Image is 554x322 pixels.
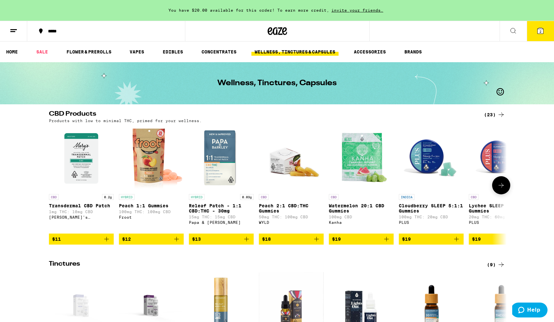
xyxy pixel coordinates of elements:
p: HYBRID [119,194,134,200]
a: CONCENTRATES [198,48,240,56]
a: WELLNESS, TINCTURES & CAPSULES [251,48,339,56]
a: EDIBLES [159,48,186,56]
p: 100mg THC: 20mg CBD [399,215,464,219]
p: 15mg THC: 15mg CBD [189,215,254,219]
img: WYLD - Peach 2:1 CBD:THC Gummies [259,126,324,191]
div: [PERSON_NAME]'s Medicinals [49,215,114,219]
div: PLUS [399,220,464,224]
button: Add to bag [119,234,184,245]
p: 0.03g [240,194,254,200]
p: 100mg CBD [329,215,394,219]
p: 50mg THC: 100mg CBD [259,215,324,219]
a: (9) [487,261,505,269]
p: 1mg THC: 10mg CBD [49,210,114,214]
button: BRANDS [401,48,425,56]
button: Add to bag [189,234,254,245]
span: You have $20.00 available for this order! To earn more credit, [168,8,329,12]
a: SALE [33,48,51,56]
a: Open page for Transdermal CBD Patch from Mary's Medicinals [49,126,114,234]
iframe: Opens a widget where you can find more information [512,303,548,319]
a: Open page for Releaf Patch - 1:1 CBD:THC - 30mg from Papa & Barkley [189,126,254,234]
span: 2 [539,29,541,33]
img: Kanha - Watermelon 20:1 CBD Gummies [329,126,394,191]
p: CBD [49,194,59,200]
img: Papa & Barkley - Releaf Patch - 1:1 CBD:THC - 30mg [189,126,254,191]
span: invite your friends. [329,8,386,12]
a: VAPES [126,48,147,56]
span: $19 [402,236,411,242]
p: Lychee SLEEP 1:2:3 Gummies [469,203,534,213]
button: Add to bag [399,234,464,245]
p: Peach 1:1 Gummies [119,203,184,208]
p: 20mg THC: 60mg CBD [469,215,534,219]
p: Releaf Patch - 1:1 CBD:THC - 30mg [189,203,254,213]
button: 2 [527,21,554,41]
p: INDICA [399,194,414,200]
span: $11 [52,236,61,242]
a: FLOWER & PREROLLS [63,48,115,56]
button: Add to bag [259,234,324,245]
p: Products with low to minimal THC, primed for your wellness. [49,119,202,123]
a: Open page for Cloudberry SLEEP 5:1:1 Gummies from PLUS [399,126,464,234]
p: CBD [329,194,339,200]
a: ACCESSORIES [351,48,389,56]
span: $12 [122,236,131,242]
a: Open page for Watermelon 20:1 CBD Gummies from Kanha [329,126,394,234]
button: Add to bag [469,234,534,245]
div: WYLD [259,220,324,224]
p: HYBRID [189,194,204,200]
h2: CBD Products [49,111,473,119]
div: Froot [119,215,184,219]
img: Froot - Peach 1:1 Gummies [119,126,184,191]
span: $19 [472,236,481,242]
a: Open page for Peach 1:1 Gummies from Froot [119,126,184,234]
img: PLUS - Lychee SLEEP 1:2:3 Gummies [469,126,534,191]
p: CBD [469,194,479,200]
span: $19 [332,236,341,242]
a: Open page for Peach 2:1 CBD:THC Gummies from WYLD [259,126,324,234]
button: Add to bag [329,234,394,245]
span: $13 [192,236,201,242]
div: Papa & [PERSON_NAME] [189,220,254,224]
a: Open page for Lychee SLEEP 1:2:3 Gummies from PLUS [469,126,534,234]
a: (23) [484,111,505,119]
p: Transdermal CBD Patch [49,203,114,208]
p: 0.2g [102,194,114,200]
p: 100mg THC: 100mg CBD [119,210,184,214]
p: Watermelon 20:1 CBD Gummies [329,203,394,213]
p: CBD [259,194,269,200]
p: Peach 2:1 CBD:THC Gummies [259,203,324,213]
h2: Tinctures [49,261,473,269]
div: PLUS [469,220,534,224]
div: Kanha [329,220,394,224]
img: PLUS - Cloudberry SLEEP 5:1:1 Gummies [399,126,464,191]
img: Mary's Medicinals - Transdermal CBD Patch [49,126,114,191]
h1: Wellness, Tinctures, Capsules [217,79,337,87]
a: HOME [3,48,21,56]
p: Cloudberry SLEEP 5:1:1 Gummies [399,203,464,213]
span: $18 [262,236,271,242]
button: Add to bag [49,234,114,245]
